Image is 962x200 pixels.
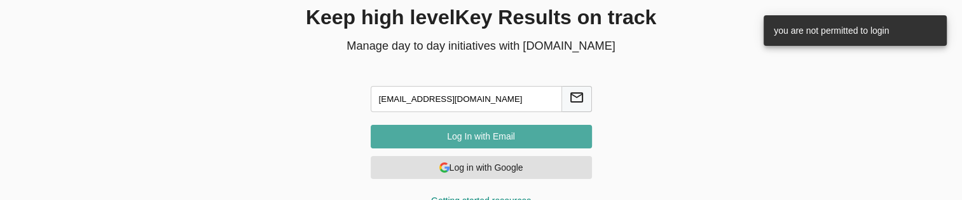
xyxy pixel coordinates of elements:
img: Log in with Google [439,162,450,173]
button: Log In with Email [371,125,592,148]
span: Log in with Google [381,160,582,176]
span: Log In with Email [381,129,582,145]
p: Manage day to day initiatives with [DOMAIN_NAME] [191,38,771,54]
input: Enter your email [371,86,562,112]
span: you are not permitted to login [774,25,889,36]
h1: Keep high level Key Result s on track [191,3,771,32]
button: Log in with GoogleLog in with Google [371,156,592,180]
